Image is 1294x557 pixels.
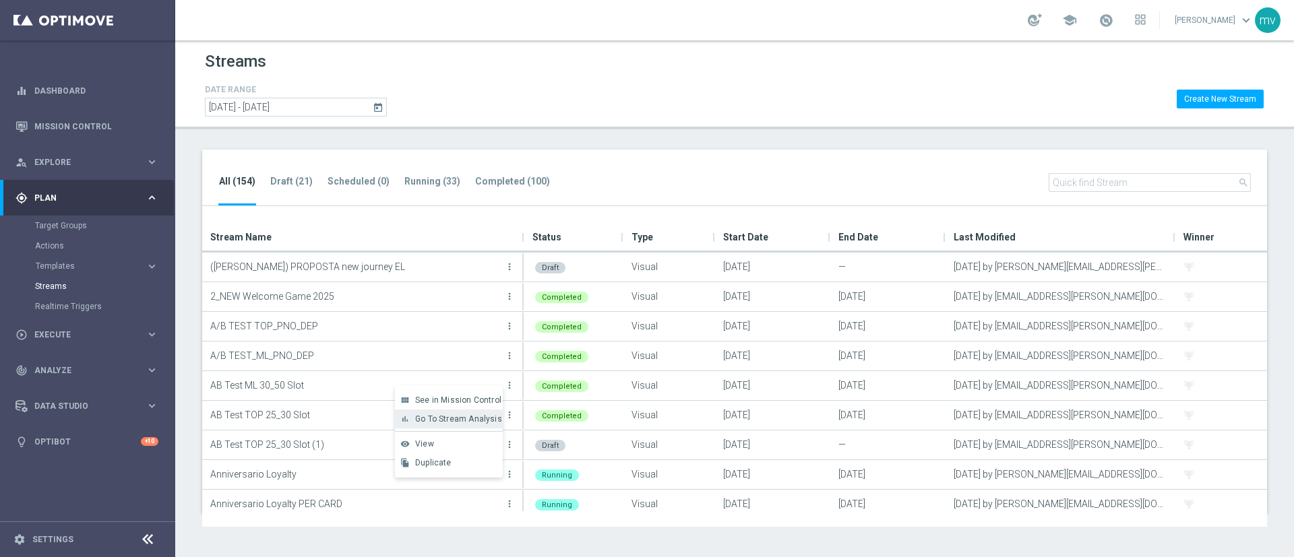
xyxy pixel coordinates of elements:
i: gps_fixed [16,192,28,204]
div: Completed [535,292,588,303]
i: equalizer [16,85,28,97]
div: [DATE] by [EMAIL_ADDRESS][PERSON_NAME][DOMAIN_NAME] [946,312,1175,341]
i: view_module [400,395,410,405]
input: Quick find Stream [1049,173,1251,192]
span: Stream Name [210,224,272,251]
p: AB Test TOP 25_30 Slot (1) [210,434,501,455]
span: Explore [34,158,146,166]
div: [DATE] [830,460,946,489]
p: (SARA) PROPOSTA new journey EL [210,257,501,277]
div: [DATE] [830,282,946,311]
h4: DATE RANGE [205,85,387,94]
div: Data Studio [16,400,146,412]
div: Visual [623,460,715,489]
i: play_circle_outline [16,329,28,341]
i: bar_chart [400,414,410,424]
a: [PERSON_NAME]keyboard_arrow_down [1173,10,1255,30]
i: file_copy [400,458,410,467]
a: Dashboard [34,73,158,108]
div: [DATE] by [EMAIL_ADDRESS][PERSON_NAME][DOMAIN_NAME] [946,401,1175,430]
i: more_vert [504,321,515,331]
i: keyboard_arrow_right [146,260,158,273]
div: [DATE] by [EMAIL_ADDRESS][PERSON_NAME][DOMAIN_NAME] [946,371,1175,400]
div: Templates [36,262,146,270]
span: Duplicate [415,458,452,467]
span: View [415,439,434,449]
button: bar_chart Go To Stream Analysis [395,409,503,428]
button: play_circle_outline Execute keyboard_arrow_right [15,329,159,340]
i: keyboard_arrow_right [146,191,158,204]
tab-header: Draft (21) [270,176,313,187]
div: Draft [535,262,565,273]
span: school [1062,13,1077,28]
div: [DATE] [830,401,946,430]
span: Last Modified [954,224,1016,251]
div: lightbulb Optibot +10 [15,436,159,447]
div: Plan [16,192,146,204]
div: Visual [623,282,715,311]
div: Visual [623,253,715,282]
div: Dashboard [16,73,158,108]
i: more_vert [504,409,515,420]
span: Winner [1183,224,1214,251]
p: A/B TEST_ML_PNO_DEP [210,346,501,366]
div: Streams [35,276,174,296]
div: Completed [535,321,588,333]
button: more_vert [503,490,516,517]
div: Target Groups [35,216,174,236]
span: Analyze [34,366,146,374]
i: more_vert [504,261,515,272]
a: Settings [32,535,73,544]
div: Actions [35,236,174,256]
span: Status [532,224,561,251]
div: mv [1255,7,1281,33]
div: Analyze [16,364,146,376]
div: [DATE] by [PERSON_NAME][EMAIL_ADDRESS][PERSON_NAME][DOMAIN_NAME] [946,253,1175,282]
button: more_vert [503,342,516,369]
div: [DATE] by [EMAIL_ADDRESS][PERSON_NAME][DOMAIN_NAME] [946,430,1175,459]
span: See in Mission Control [415,395,501,405]
tab-header: Running (33) [404,176,460,187]
div: [DATE] [715,282,830,311]
button: person_search Explore keyboard_arrow_right [15,157,159,168]
span: Go To Stream Analysis [415,414,502,424]
div: [DATE] by [PERSON_NAME][EMAIL_ADDRESS][DOMAIN_NAME] [946,490,1175,519]
div: [DATE] [715,253,830,282]
div: +10 [141,437,158,446]
span: Execute [34,331,146,339]
button: Mission Control [15,121,159,132]
a: Streams [35,281,140,292]
div: [DATE] [715,401,830,430]
tab-header: All (154) [219,176,255,187]
div: Visual [623,312,715,341]
i: settings [13,533,26,546]
div: Mission Control [16,108,158,144]
button: more_vert [503,401,516,428]
button: today [371,98,387,118]
a: Realtime Triggers [35,301,140,312]
i: more_vert [504,380,515,391]
button: more_vert [503,372,516,399]
div: [DATE] [830,341,946,370]
i: more_vert [504,439,515,450]
button: Templates keyboard_arrow_right [35,261,159,271]
div: [DATE] [830,312,946,341]
p: Anniversario Loyalty [210,464,501,484]
div: [DATE] [830,371,946,400]
i: lightbulb [16,436,28,448]
a: Optibot [34,424,141,459]
button: Create New Stream [1177,90,1264,108]
button: more_vert [503,283,516,310]
div: Visual [623,490,715,519]
div: Visual [623,430,715,459]
i: more_vert [504,469,515,480]
div: Running [535,469,579,481]
input: Select date range [205,98,387,117]
div: [DATE] [715,490,830,519]
i: person_search [16,156,28,168]
div: [DATE] [715,460,830,489]
i: more_vert [504,291,515,302]
p: 2_NEW Welcome Game 2025 [210,286,501,306]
